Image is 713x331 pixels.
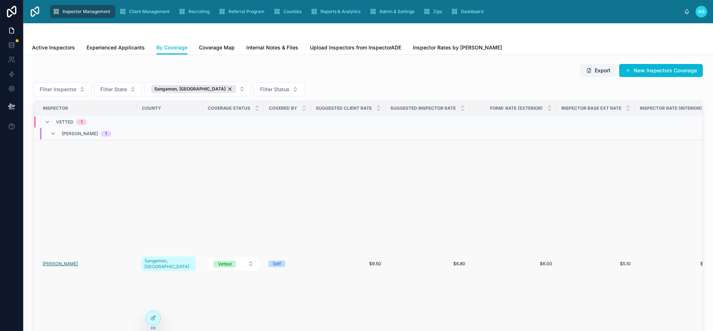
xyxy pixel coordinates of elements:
[43,261,133,267] a: [PERSON_NAME]
[449,5,489,18] a: Dashboard
[100,86,127,93] span: Filter State
[698,9,705,15] span: AG
[413,41,502,56] a: Inspector Rates by [PERSON_NAME]
[316,105,372,111] span: Suggested Client Rate
[271,5,307,18] a: Counties
[156,44,187,51] span: By Coverage
[32,44,75,51] span: Active Inspectors
[619,64,703,77] button: New Inspectors Coverage
[433,9,442,15] span: Zips
[640,261,712,267] a: $7.65
[154,86,226,92] span: Sangamon, [GEOGRAPHIC_DATA]
[105,131,107,137] div: 1
[461,9,483,15] span: Dashboard
[218,261,231,267] div: Vetted
[208,257,259,270] button: Select Button
[29,6,41,17] img: App logo
[273,261,281,267] div: Self
[87,44,145,51] span: Experienced Applicants
[390,261,465,267] a: $6.80
[268,261,307,267] a: Self
[199,44,235,51] span: Coverage Map
[320,9,361,15] span: Reports & Analytics
[47,4,684,20] div: scrollable content
[310,44,401,51] span: Upload Inspectors from InspectorADE
[32,41,75,56] a: Active Inspectors
[310,41,401,56] a: Upload Inspectors from InspectorADE
[269,105,297,111] span: Covered By
[145,82,251,96] button: Select Button
[315,261,381,267] a: $9.50
[50,5,115,18] a: Inspector Management
[216,5,270,18] a: Referral Program
[142,105,161,111] span: County
[246,44,298,51] span: Internal Notes & Files
[561,261,631,267] a: $5.10
[142,255,199,273] a: Sangamon, [GEOGRAPHIC_DATA]
[199,41,235,56] a: Coverage Map
[151,85,236,93] button: Unselect 247
[56,119,73,125] span: Vetted
[62,131,98,137] span: [PERSON_NAME]
[207,257,260,271] a: Select Button
[390,105,456,111] span: Suggested Inspector Rate
[260,86,290,93] span: Filter Status
[474,261,552,267] a: $6.00
[43,105,68,111] span: Inspector
[81,119,83,125] div: 1
[188,9,210,15] span: Recruiting
[208,105,250,111] span: Coverage Status
[308,5,366,18] a: Reports & Analytics
[283,9,302,15] span: Counties
[63,9,110,15] span: Inspector Management
[254,82,304,96] button: Select Button
[413,44,502,51] span: Inspector Rates by [PERSON_NAME]
[43,261,78,267] a: [PERSON_NAME]
[33,82,91,96] button: Select Button
[117,5,175,18] a: Client Management
[246,41,298,56] a: Internal Notes & Files
[94,82,142,96] button: Select Button
[144,258,193,270] span: Sangamon, [GEOGRAPHIC_DATA]
[379,9,414,15] span: Admin & Settings
[87,41,145,56] a: Experienced Applicants
[40,86,76,93] span: Filter Inspector
[176,5,215,18] a: Recruiting
[580,64,616,77] button: Export
[421,5,447,18] a: Zips
[367,5,419,18] a: Admin & Settings
[129,9,170,15] span: Client Management
[490,105,543,111] span: Form: Rate (Exterior)
[156,41,187,55] a: By Coverage
[561,105,621,111] span: Inspector Base Ext Rate
[142,257,196,271] a: Sangamon, [GEOGRAPHIC_DATA]
[228,9,264,15] span: Referral Program
[640,105,702,111] span: Inspector Rate (Interior)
